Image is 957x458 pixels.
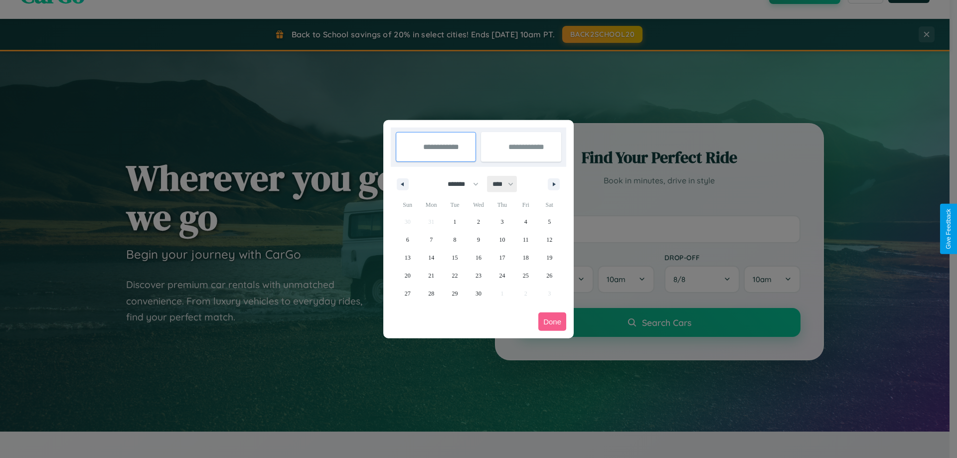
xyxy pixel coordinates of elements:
[476,267,481,285] span: 23
[443,213,467,231] button: 1
[490,231,514,249] button: 10
[419,231,443,249] button: 7
[419,197,443,213] span: Mon
[514,197,537,213] span: Fri
[538,267,561,285] button: 26
[490,249,514,267] button: 17
[523,231,529,249] span: 11
[443,267,467,285] button: 22
[548,213,551,231] span: 5
[396,249,419,267] button: 13
[467,267,490,285] button: 23
[443,231,467,249] button: 8
[406,231,409,249] span: 6
[514,213,537,231] button: 4
[467,249,490,267] button: 16
[514,249,537,267] button: 18
[538,231,561,249] button: 12
[514,231,537,249] button: 11
[428,267,434,285] span: 21
[467,213,490,231] button: 2
[405,267,411,285] span: 20
[405,285,411,303] span: 27
[396,231,419,249] button: 6
[477,231,480,249] span: 9
[428,285,434,303] span: 28
[546,249,552,267] span: 19
[538,249,561,267] button: 19
[467,285,490,303] button: 30
[419,249,443,267] button: 14
[546,267,552,285] span: 26
[443,285,467,303] button: 29
[467,231,490,249] button: 9
[467,197,490,213] span: Wed
[538,312,566,331] button: Done
[396,197,419,213] span: Sun
[490,197,514,213] span: Thu
[499,267,505,285] span: 24
[477,213,480,231] span: 2
[523,249,529,267] span: 18
[454,231,457,249] span: 8
[452,267,458,285] span: 22
[443,197,467,213] span: Tue
[476,249,481,267] span: 16
[405,249,411,267] span: 13
[396,285,419,303] button: 27
[490,267,514,285] button: 24
[452,285,458,303] span: 29
[524,213,527,231] span: 4
[396,267,419,285] button: 20
[476,285,481,303] span: 30
[430,231,433,249] span: 7
[523,267,529,285] span: 25
[546,231,552,249] span: 12
[500,213,503,231] span: 3
[945,209,952,249] div: Give Feedback
[499,231,505,249] span: 10
[538,197,561,213] span: Sat
[514,267,537,285] button: 25
[454,213,457,231] span: 1
[538,213,561,231] button: 5
[428,249,434,267] span: 14
[490,213,514,231] button: 3
[419,285,443,303] button: 28
[452,249,458,267] span: 15
[419,267,443,285] button: 21
[499,249,505,267] span: 17
[443,249,467,267] button: 15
